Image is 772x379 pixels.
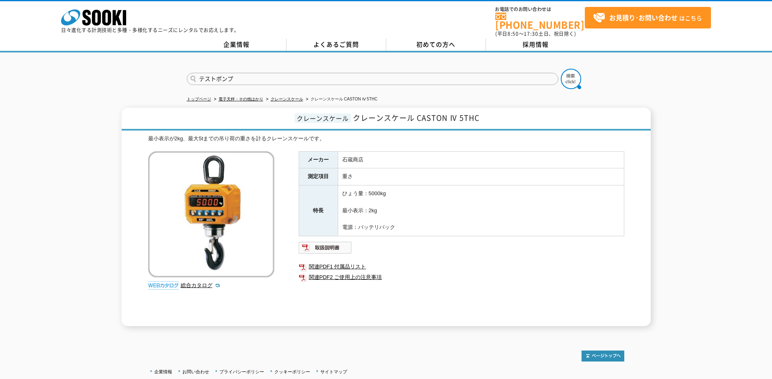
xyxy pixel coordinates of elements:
span: クレーンスケール [295,113,351,123]
span: クレーンスケール CASTON Ⅳ 5THC [353,112,479,123]
img: webカタログ [148,281,179,290]
span: 初めての方へ [416,40,455,49]
strong: お見積り･お問い合わせ [609,13,678,22]
p: 日々進化する計測技術と多種・多様化するニーズにレンタルでお応えします。 [61,28,239,33]
a: 採用情報 [486,39,586,51]
a: トップページ [187,97,211,101]
li: クレーンスケール CASTON Ⅳ 5THC [304,95,378,104]
span: 8:50 [507,30,519,37]
div: 最小表示が2kg、最大5tまでの吊り荷の重さを計るクレーンスケールです。 [148,135,624,143]
span: はこちら [593,12,702,24]
a: クッキーポリシー [274,369,310,374]
a: [PHONE_NUMBER] [495,13,585,29]
a: プライバシーポリシー [219,369,264,374]
td: ひょう量：5000kg 最小表示：2kg 電源：バッテリパック [338,185,624,236]
td: 重さ [338,168,624,185]
a: サイトマップ [320,369,347,374]
span: 17:30 [524,30,538,37]
td: 石蔵商店 [338,151,624,168]
a: 初めての方へ [386,39,486,51]
a: 電子天秤・その他はかり [219,97,263,101]
input: 商品名、型式、NETIS番号を入力してください [187,73,558,85]
img: クレーンスケール CASTON Ⅳ 5THC [148,151,274,277]
th: 測定項目 [299,168,338,185]
a: 企業情報 [187,39,286,51]
a: 関連PDF2 ご使用上の注意事項 [299,272,624,283]
a: 取扱説明書 [299,246,352,253]
span: (平日 ～ 土日、祝日除く) [495,30,576,37]
img: トップページへ [582,351,624,362]
a: よくあるご質問 [286,39,386,51]
span: お電話でのお問い合わせは [495,7,585,12]
a: クレーンスケール [271,97,303,101]
a: 関連PDF1 付属品リスト [299,261,624,272]
img: btn_search.png [561,69,581,89]
a: 企業情報 [154,369,172,374]
a: お見積り･お問い合わせはこちら [585,7,711,28]
a: 総合カタログ [181,282,221,288]
th: メーカー [299,151,338,168]
img: 取扱説明書 [299,241,352,254]
a: お問い合わせ [182,369,209,374]
th: 特長 [299,185,338,236]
